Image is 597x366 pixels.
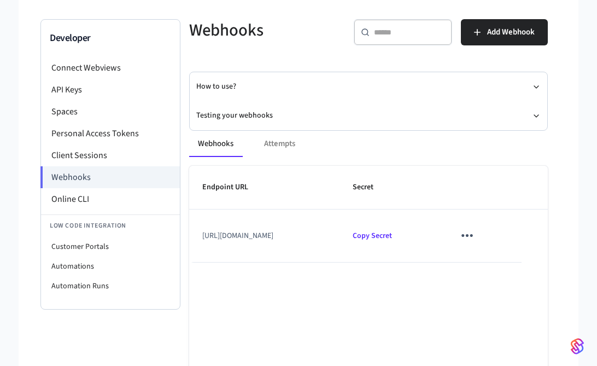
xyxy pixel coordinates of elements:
[41,188,180,210] li: Online CLI
[41,214,180,237] li: Low Code Integration
[189,131,242,157] button: Webhooks
[41,144,180,166] li: Client Sessions
[353,230,392,241] span: Copied!
[41,276,180,296] li: Automation Runs
[189,166,548,263] table: sticky table
[487,25,535,39] span: Add Webhook
[189,131,548,157] div: ant example
[41,257,180,276] li: Automations
[40,166,180,188] li: Webhooks
[41,237,180,257] li: Customer Portals
[50,31,171,46] h3: Developer
[202,179,262,196] span: Endpoint URL
[571,338,584,355] img: SeamLogoGradient.69752ec5.svg
[41,57,180,79] li: Connect Webviews
[189,210,340,262] td: [URL][DOMAIN_NAME]
[196,72,541,101] button: How to use?
[461,19,548,45] button: Add Webhook
[353,179,388,196] span: Secret
[189,19,341,42] h5: Webhooks
[196,101,541,130] button: Testing your webhooks
[41,79,180,101] li: API Keys
[41,123,180,144] li: Personal Access Tokens
[41,101,180,123] li: Spaces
